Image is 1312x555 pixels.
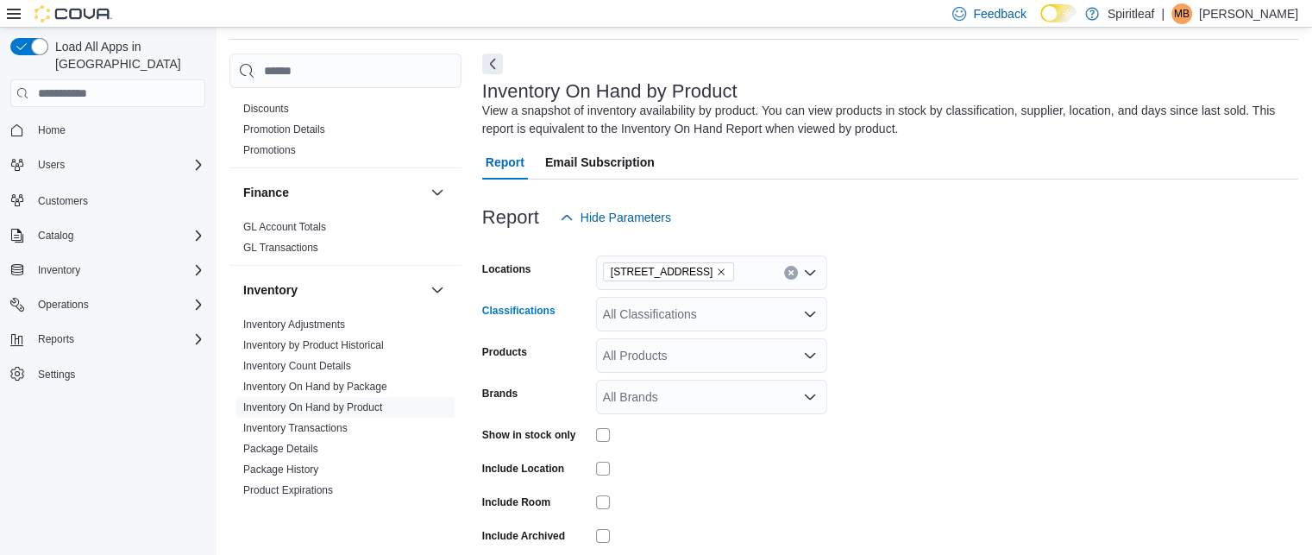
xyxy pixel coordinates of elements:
a: Promotion Details [243,123,325,136]
div: Mitch B [1171,3,1192,24]
a: GL Account Totals [243,221,326,233]
button: Open list of options [803,349,817,363]
div: Finance [229,217,461,265]
span: Reports [31,329,205,350]
a: Discounts [243,103,289,115]
span: MB [1174,3,1190,24]
button: Reports [3,327,212,351]
span: Settings [31,363,205,385]
div: Discounts & Promotions [229,98,461,167]
span: Operations [31,294,205,315]
span: Load All Apps in [GEOGRAPHIC_DATA] [48,38,205,73]
button: Next [482,54,503,74]
button: Reports [31,329,81,350]
span: Home [31,119,205,141]
span: Inventory by Product Historical [243,338,384,352]
span: Feedback [973,5,1026,22]
button: Remove 502 - Spiritleaf Stittsville Main St (Ottawa) from selection in this group [716,267,726,277]
a: Inventory Adjustments [243,318,345,331]
a: Inventory by Product Historical [243,339,384,351]
span: Product Expirations [243,483,333,497]
button: Open list of options [803,266,817,280]
span: Catalog [38,229,73,243]
span: Reports [38,332,74,346]
a: Customers [31,191,95,211]
button: Inventory [31,260,87,281]
button: Open list of options [803,307,817,321]
button: Home [3,117,212,142]
span: Users [38,158,65,172]
span: Customers [38,194,88,208]
span: Promotion Details [243,123,325,136]
span: Purchase Orders [243,504,322,518]
h3: Inventory On Hand by Product [482,81,738,102]
a: Package History [243,464,318,476]
label: Show in stock only [482,428,576,442]
a: Promotions [243,144,296,156]
a: Inventory Transactions [243,422,348,434]
span: Catalog [31,225,205,246]
button: Inventory [3,258,212,282]
span: Users [31,155,205,175]
button: Operations [31,294,96,315]
button: Customers [3,187,212,212]
h3: Finance [243,184,289,201]
a: Inventory On Hand by Product [243,401,382,413]
button: Catalog [3,224,212,248]
button: Open list of options [803,390,817,404]
p: Spiritleaf [1108,3,1154,24]
button: Hide Parameters [553,200,678,235]
p: | [1161,3,1164,24]
label: Include Location [482,462,564,476]
button: Finance [243,184,424,201]
nav: Complex example [10,110,205,432]
label: Brands [482,387,518,400]
a: Package Details [243,443,318,455]
button: Operations [3,293,212,317]
a: Inventory Count Details [243,360,351,372]
input: Dark Mode [1040,4,1077,22]
button: Settings [3,362,212,387]
span: Promotions [243,143,296,157]
span: Package History [243,463,318,476]
button: Finance [427,182,448,203]
a: Home [31,120,72,141]
span: Inventory Adjustments [243,318,345,331]
span: Inventory [31,260,205,281]
h3: Inventory [243,281,298,299]
p: [PERSON_NAME] [1199,3,1298,24]
label: Include Room [482,495,550,509]
span: Discounts [243,102,289,116]
span: Package Details [243,442,318,456]
button: Clear input [784,266,798,280]
div: View a snapshot of inventory availability by product. You can view products in stock by classific... [482,102,1290,138]
label: Locations [482,262,531,276]
span: Dark Mode [1040,22,1041,23]
span: Home [38,123,66,137]
span: Inventory On Hand by Package [243,380,387,394]
span: Inventory [38,263,80,277]
span: Report [486,145,524,180]
span: Customers [31,189,205,211]
label: Products [482,345,527,359]
label: Include Archived [482,529,565,543]
span: Inventory Transactions [243,421,348,435]
button: Users [31,155,72,175]
span: Inventory Count Details [243,359,351,373]
button: Users [3,153,212,177]
label: Classifications [482,304,556,318]
span: Operations [38,298,89,312]
a: Product Expirations [243,484,333,496]
a: Settings [31,364,82,385]
button: Inventory [243,281,424,299]
a: Inventory On Hand by Package [243,381,387,393]
span: Inventory On Hand by Product [243,400,382,414]
h3: Report [482,207,539,228]
span: 502 - Spiritleaf Stittsville Main St (Ottawa) [603,262,735,281]
img: Cova [35,5,112,22]
button: Catalog [31,225,80,246]
a: GL Transactions [243,242,318,254]
button: Inventory [427,280,448,300]
span: GL Account Totals [243,220,326,234]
